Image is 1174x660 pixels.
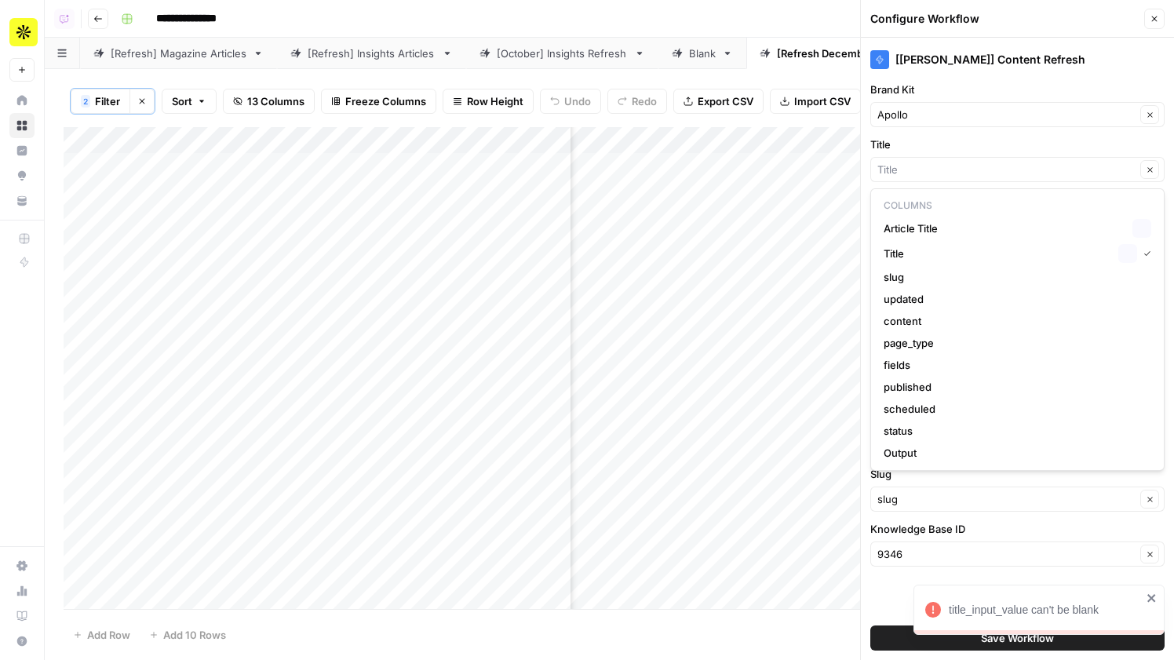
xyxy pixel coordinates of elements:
span: Add 10 Rows [163,627,226,643]
a: [October] Insights Refresh [466,38,658,69]
p: Columns [877,195,1158,216]
span: Import CSV [794,93,851,109]
a: [Refresh] Magazine Articles [80,38,277,69]
span: Redo [632,93,657,109]
button: Export CSV [673,89,764,114]
label: Knowledge Base ID [870,521,1165,537]
button: Help + Support [9,629,35,654]
span: Export CSV [698,93,753,109]
div: [October] Insights Refresh [497,46,628,61]
input: slug [877,491,1136,507]
input: Title [877,162,1136,177]
span: Sort [172,93,192,109]
button: Workspace: Apollo [9,13,35,52]
span: 2 [83,95,88,108]
button: Freeze Columns [321,89,436,114]
label: Slug [870,466,1165,482]
a: Blank [658,38,746,69]
a: Learning Hub [9,603,35,629]
button: 13 Columns [223,89,315,114]
span: Undo [564,93,591,109]
a: Insights [9,138,35,163]
div: title_input_value can't be blank [949,602,1142,618]
img: Apollo Logo [9,18,38,46]
button: Save Workflow [870,625,1165,651]
span: Save Workflow [981,630,1054,646]
a: Home [9,88,35,113]
button: Add Row [64,622,140,647]
span: Title [884,246,1112,261]
button: close [1147,592,1158,604]
button: Add 10 Rows [140,622,235,647]
span: Show Advanced Settings [963,582,1073,596]
a: Opportunities [9,163,35,188]
button: Row Height [443,89,534,114]
span: Filter [95,93,120,109]
label: Title [870,137,1165,152]
div: [Refresh] Insights Articles [308,46,436,61]
div: 2 [81,95,90,108]
button: 2Filter [71,89,129,114]
span: published [884,379,1145,395]
span: updated [884,291,1145,307]
div: [Refresh December] Magazine Articles [777,46,967,61]
span: Output [884,445,1145,461]
div: [[PERSON_NAME]] Content Refresh [870,50,1165,69]
button: Sort [162,89,217,114]
span: scheduled [884,401,1145,417]
button: Redo [607,89,667,114]
label: Brand Kit [870,82,1165,97]
a: [Refresh] Insights Articles [277,38,466,69]
span: Freeze Columns [345,93,426,109]
span: 13 Columns [247,93,304,109]
a: Usage [9,578,35,603]
span: Row Height [467,93,523,109]
button: Undo [540,89,601,114]
button: Import CSV [770,89,861,114]
a: [Refresh December] Magazine Articles [746,38,997,69]
span: Article Title [884,221,1126,236]
div: [Refresh] Magazine Articles [111,46,246,61]
input: Apollo [877,107,1136,122]
a: Your Data [9,188,35,213]
span: fields [884,357,1145,373]
div: Blank [689,46,716,61]
span: status [884,423,1145,439]
span: content [884,313,1145,329]
input: 9346 [877,546,1136,562]
span: Add Row [87,627,130,643]
span: page_type [884,335,1145,351]
span: slug [884,269,1145,285]
a: Settings [9,553,35,578]
a: Browse [9,113,35,138]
